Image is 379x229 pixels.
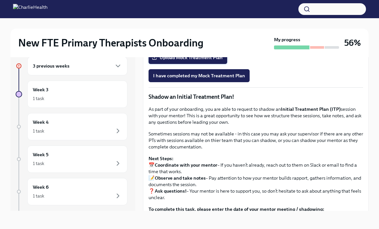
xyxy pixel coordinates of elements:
div: 3 previous weeks [27,57,127,75]
button: I have completed my Mock Treatment Plan [149,69,250,82]
a: Week 31 task [16,81,127,108]
strong: Initial Treatment Plan (ITP) [281,106,341,112]
div: 1 task [33,128,44,134]
a: Week 61 task [16,178,127,205]
a: Week 41 task [16,113,127,140]
strong: Observe and take notes [155,175,206,181]
p: As part of your onboarding, you are able to request to shadow an session with your mentor! This i... [149,106,363,125]
h6: Week 6 [33,184,49,191]
label: Upload Mock Treatment Plan [149,51,227,64]
div: 1 task [33,160,44,167]
p: 📅 – If you haven’t already, reach out to them on Slack or email to find a time that works. 📝 – Pa... [149,155,363,201]
p: Shadow an Initial Treatment Plan! [149,93,363,101]
a: Week 51 task [16,146,127,173]
strong: My progress [274,36,300,43]
h6: Week 4 [33,119,49,126]
div: 1 task [33,193,44,199]
h6: Week 5 [33,151,48,158]
span: I have completed my Mock Treatment Plan [153,72,245,79]
img: CharlieHealth [13,4,47,14]
h2: New FTE Primary Therapists Onboarding [18,36,203,49]
strong: Ask questions! [155,188,187,194]
h3: 56% [344,37,361,49]
h6: 3 previous weeks [33,62,70,70]
div: 1 task [33,95,44,102]
strong: Next Steps: [149,156,174,161]
strong: Coordinate with your mentor [155,162,217,168]
h6: Week 3 [33,86,48,93]
p: Sometimes sessions may not be available - in this case you may ask your supervisor if there are a... [149,131,363,150]
span: Upload Mock Treatment Plan [153,54,223,61]
label: To complete this task, please enter the date of your mentor meeting / shadowing: [149,206,363,212]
